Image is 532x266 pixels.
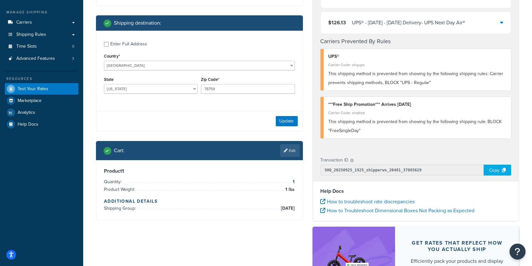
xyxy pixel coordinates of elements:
a: Shipping Rules [5,29,78,41]
span: 3 [72,56,74,61]
li: Time Slots [5,41,78,52]
div: Carrier Code: shqfree [329,108,507,117]
div: Enter Full Address [110,40,147,49]
div: UPS® [329,52,507,61]
label: State [104,77,114,82]
span: Product Weight: [104,186,137,193]
div: Resources [5,76,78,82]
span: Advanced Features [16,56,55,61]
span: Analytics [18,110,35,115]
a: Edit [280,144,300,157]
label: Country* [104,54,120,59]
span: Shipping Group: [104,205,138,212]
a: Time Slots0 [5,41,78,52]
h2: Shipping destination : [114,20,161,26]
span: Test Your Rates [18,86,48,92]
div: Copy [484,165,511,176]
span: 0 [72,44,74,49]
button: Open Resource Center [510,244,526,260]
a: Marketplace [5,95,78,106]
h3: Product 1 [104,168,295,174]
a: Advanced Features3 [5,53,78,65]
input: Enter Full Address [104,42,109,47]
div: ***Free Ship Promotion*** Arrives [DATE] [329,100,507,109]
a: How to Troubleshoot Dimensional Boxes Not Packing as Expected [321,207,475,214]
div: Manage Shipping [5,10,78,15]
p: Transaction ID [321,156,349,165]
span: $126.13 [329,19,346,26]
span: Carriers [16,20,32,25]
h4: Help Docs [321,187,512,195]
a: Test Your Rates [5,83,78,95]
h4: Carriers Prevented By Rules [321,37,512,46]
button: Update [276,116,298,126]
span: Quantity: [104,178,123,185]
div: Carrier Code: shqups [329,60,507,69]
span: 1 [291,178,295,186]
li: Advanced Features [5,53,78,65]
a: Carriers [5,17,78,28]
span: Help Docs [18,122,38,127]
span: Marketplace [18,98,42,104]
a: How to troubleshoot rate discrepancies [321,198,415,205]
span: [DATE] [280,205,295,212]
label: Zip Code* [201,77,219,82]
div: Get rates that reflect how you actually ship [410,240,504,253]
span: This shipping method is prevented from showing by the following shipping rule: BLOCK "FreeSingleDay" [329,118,502,134]
span: Shipping Rules [16,32,46,37]
h4: Additional Details [104,198,295,205]
a: Analytics [5,107,78,118]
h2: Cart : [114,148,124,153]
span: This shipping method is prevented from showing by the following shipping rules: Carrier prevents ... [329,70,504,86]
span: Time Slots [16,44,37,49]
div: UPS® - [DATE] - [DATE] Delivery - UPS Next Day Air® [352,18,465,27]
span: 1 lbs [284,186,295,193]
a: Help Docs [5,119,78,130]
